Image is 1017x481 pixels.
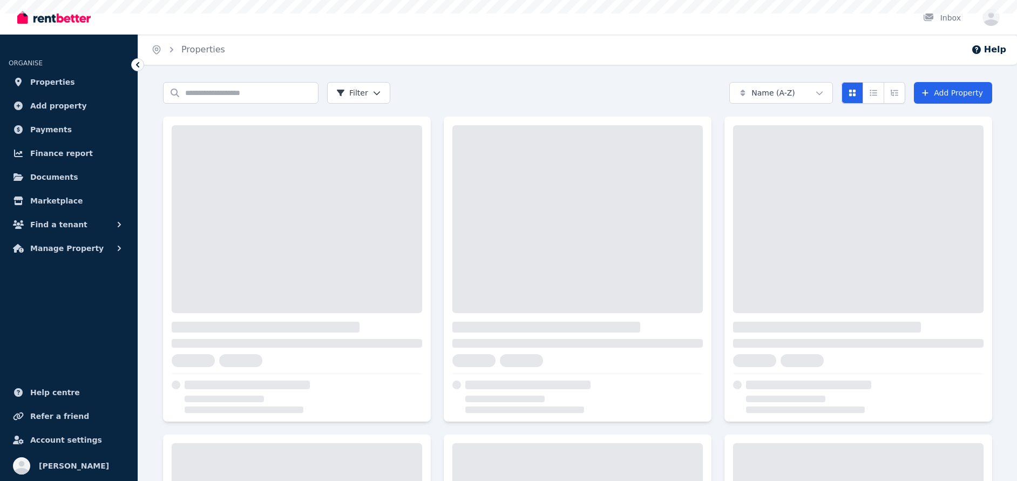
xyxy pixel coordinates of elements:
[9,59,43,67] span: ORGANISE
[30,171,78,184] span: Documents
[30,194,83,207] span: Marketplace
[9,71,129,93] a: Properties
[971,43,1006,56] button: Help
[9,166,129,188] a: Documents
[9,382,129,403] a: Help centre
[751,87,795,98] span: Name (A-Z)
[30,386,80,399] span: Help centre
[9,190,129,212] a: Marketplace
[181,44,225,55] a: Properties
[39,459,109,472] span: [PERSON_NAME]
[9,119,129,140] a: Payments
[30,123,72,136] span: Payments
[327,82,390,104] button: Filter
[17,9,91,25] img: RentBetter
[842,82,863,104] button: Card view
[9,238,129,259] button: Manage Property
[30,242,104,255] span: Manage Property
[138,35,238,65] nav: Breadcrumb
[30,433,102,446] span: Account settings
[30,76,75,89] span: Properties
[9,429,129,451] a: Account settings
[9,143,129,164] a: Finance report
[729,82,833,104] button: Name (A-Z)
[30,218,87,231] span: Find a tenant
[30,410,89,423] span: Refer a friend
[842,82,905,104] div: View options
[30,99,87,112] span: Add property
[9,405,129,427] a: Refer a friend
[914,82,992,104] a: Add Property
[863,82,884,104] button: Compact list view
[9,214,129,235] button: Find a tenant
[9,95,129,117] a: Add property
[923,12,961,23] div: Inbox
[336,87,368,98] span: Filter
[30,147,93,160] span: Finance report
[884,82,905,104] button: Expanded list view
